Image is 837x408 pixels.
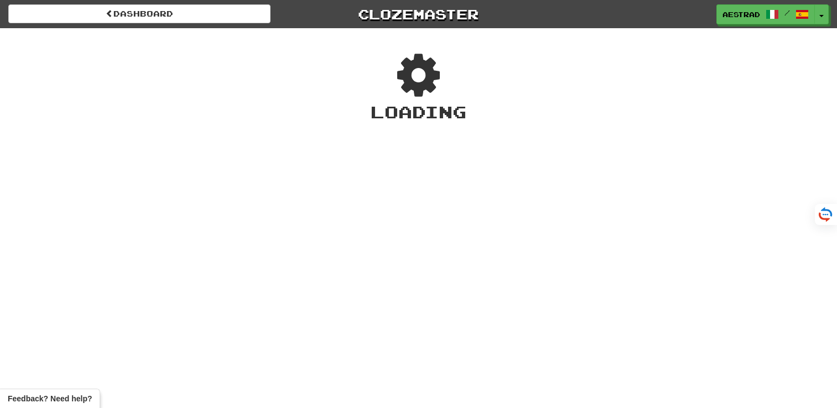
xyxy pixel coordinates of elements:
a: AEstrad / [716,4,815,24]
a: Dashboard [8,4,271,23]
span: Open feedback widget [8,393,92,404]
span: AEstrad [722,9,760,19]
span: / [784,9,790,17]
a: Clozemaster [287,4,549,24]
